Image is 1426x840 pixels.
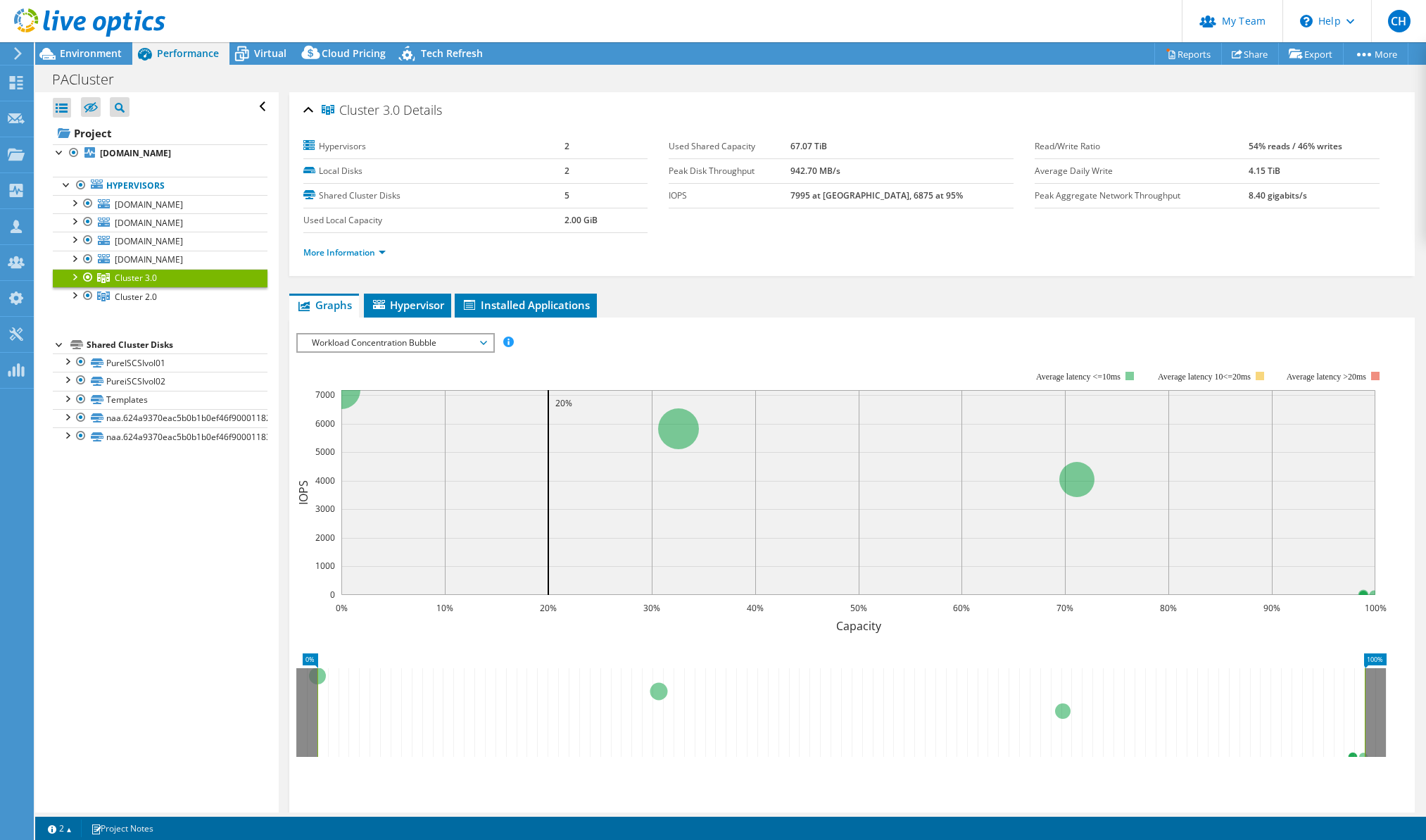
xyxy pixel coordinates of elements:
a: [DOMAIN_NAME] [53,251,267,269]
span: Performance [157,46,219,60]
span: Graphs [296,298,352,312]
a: 2 [38,820,82,837]
label: Average Daily Write [1035,164,1249,178]
span: Tech Refresh [421,46,483,60]
text: Capacity [835,618,881,634]
text: 20% [555,397,572,409]
span: Installed Applications [462,298,590,312]
label: Shared Cluster Disks [303,189,565,203]
a: PureiSCSIvol02 [53,372,267,390]
a: Cluster 2.0 [53,287,267,306]
label: IOPS [669,189,790,203]
text: 50% [850,602,867,614]
a: More [1343,43,1408,65]
text: 4000 [315,475,335,487]
span: Environment [60,46,122,60]
text: 40% [747,602,764,614]
text: 70% [1056,602,1073,614]
text: 60% [953,602,970,614]
span: Hypervisor [371,298,444,312]
a: Share [1221,43,1279,65]
text: IOPS [296,480,311,505]
tspan: Average latency <=10ms [1036,372,1121,382]
a: [DOMAIN_NAME] [53,232,267,250]
a: Project Notes [81,820,163,837]
svg: \n [1300,15,1313,27]
a: naa.624a9370eac5b0b1b0ef46f90001183e [53,427,267,446]
span: Cluster 3.0 [115,272,157,284]
text: 80% [1160,602,1177,614]
text: 5000 [315,446,335,458]
tspan: Average latency 10<=20ms [1158,372,1251,382]
b: 67.07 TiB [790,140,827,152]
a: [DOMAIN_NAME] [53,213,267,232]
text: 3000 [315,503,335,515]
label: Read/Write Ratio [1035,139,1249,153]
text: 0 [330,589,335,601]
span: Cluster 2.0 [115,291,157,303]
b: 5 [564,189,569,201]
a: [DOMAIN_NAME] [53,195,267,213]
a: naa.624a9370eac5b0b1b0ef46f90001182a [53,409,267,427]
b: 942.70 MB/s [790,165,840,177]
text: 90% [1263,602,1280,614]
b: 2.00 GiB [564,214,598,226]
span: [DOMAIN_NAME] [115,235,183,247]
a: Reports [1154,43,1222,65]
div: Shared Cluster Disks [87,337,267,353]
span: Virtual [254,46,286,60]
h1: PACluster [46,72,136,87]
b: 2 [564,140,569,152]
span: [DOMAIN_NAME] [115,217,183,229]
a: Project [53,122,267,144]
text: 20% [540,602,557,614]
b: [DOMAIN_NAME] [100,147,171,159]
span: [DOMAIN_NAME] [115,253,183,265]
a: [DOMAIN_NAME] [53,144,267,163]
b: 4.15 TiB [1249,165,1280,177]
text: 30% [643,602,660,614]
a: Cluster 3.0 [53,269,267,287]
span: Workload Concentration Bubble [305,334,486,351]
text: Average latency >20ms [1287,372,1366,382]
text: 1000 [315,560,335,572]
label: Used Shared Capacity [669,139,790,153]
a: PureISCSIvol01 [53,353,267,372]
text: 7000 [315,389,335,401]
label: Used Local Capacity [303,213,565,227]
text: 2000 [315,532,335,544]
label: Local Disks [303,164,565,178]
text: 0% [335,602,347,614]
b: 54% reads / 46% writes [1249,140,1342,152]
label: Hypervisors [303,139,565,153]
span: [DOMAIN_NAME] [115,199,183,211]
b: 2 [564,165,569,177]
span: CH [1388,10,1411,32]
b: 8.40 gigabits/s [1249,189,1307,201]
a: Export [1278,43,1344,65]
span: Cluster 3.0 [322,104,400,118]
text: 100% [1364,602,1386,614]
span: Details [403,101,442,118]
span: Cloud Pricing [322,46,386,60]
a: Hypervisors [53,177,267,195]
a: Templates [53,391,267,409]
label: Peak Aggregate Network Throughput [1035,189,1249,203]
text: 6000 [315,418,335,430]
a: More Information [303,246,386,258]
label: Peak Disk Throughput [669,164,790,178]
text: 10% [436,602,453,614]
b: 7995 at [GEOGRAPHIC_DATA], 6875 at 95% [790,189,963,201]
